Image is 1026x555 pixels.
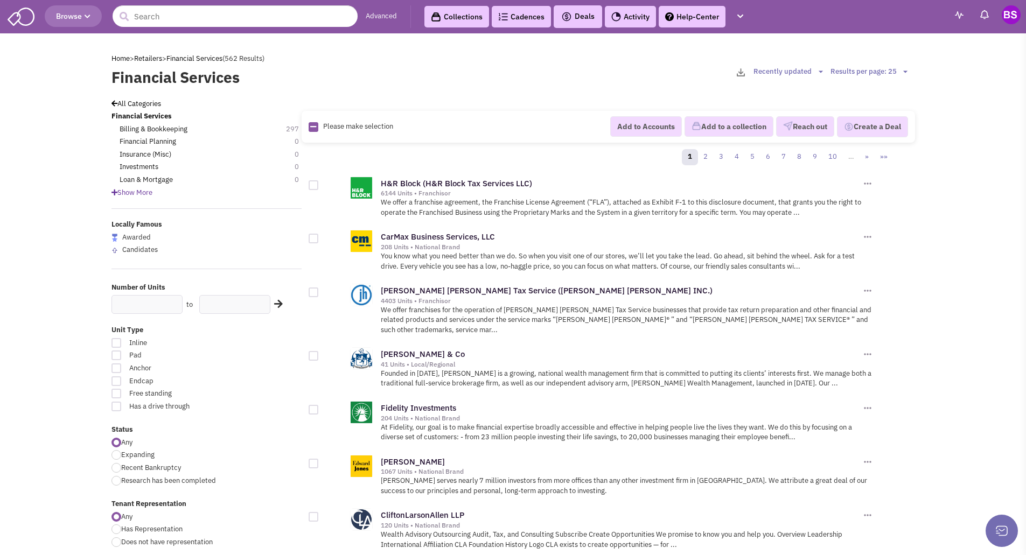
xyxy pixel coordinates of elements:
[381,198,874,217] p: We offer a franchise agreement, the Franchise License Agreement (“FLA”), attached as Exhibit F-1 ...
[665,12,674,21] img: help.png
[121,463,181,472] span: Recent Bankruptcy
[659,6,725,27] a: Help-Center
[822,149,843,165] a: 10
[45,5,102,27] button: Browse
[744,149,760,165] a: 5
[381,467,861,476] div: 1067 Units • National Brand
[611,12,621,22] img: Activity.png
[729,149,745,165] a: 4
[134,54,162,63] a: Retailers
[610,116,682,137] button: Add to Accounts
[366,11,397,22] a: Advanced
[295,175,310,185] span: 0
[381,530,874,550] p: Wealth Advisory Outsourcing Audit, Tax, and Consulting Subscribe Create Opportunities We promise ...
[874,149,894,165] a: »»
[122,363,242,374] span: Anchor
[381,456,445,467] a: [PERSON_NAME]
[120,150,171,160] a: Insurance (Misc)
[381,521,861,530] div: 120 Units • National Brand
[121,512,132,521] span: Any
[111,425,302,435] label: Status
[682,149,698,165] a: 1
[561,11,595,21] span: Deals
[381,423,874,442] p: At Fidelity, our goal is to make financial expertise broadly accessible and effective in helping ...
[122,389,242,399] span: Free standing
[837,116,908,138] button: Create a Deal
[381,231,495,242] a: CarMax Business Services, LLC
[121,476,216,485] span: Research has been completed
[111,111,172,121] b: Financial Services
[424,6,489,27] a: Collections
[122,376,242,387] span: Endcap
[431,12,441,22] img: icon-collection-lavender-black.svg
[122,245,158,254] span: Candidates
[776,116,834,137] button: Reach out
[286,124,310,135] span: 297
[692,121,701,131] img: icon-collection-lavender.png
[162,54,166,63] span: >
[381,285,713,296] a: [PERSON_NAME] [PERSON_NAME] Tax Service ([PERSON_NAME] [PERSON_NAME] INC.)
[685,116,773,137] button: Add to a collection
[381,369,874,389] p: Founded in [DATE], [PERSON_NAME] is a growing, national wealth management firm that is committed ...
[120,162,158,172] a: Investments
[166,54,222,63] a: Financial Services
[111,54,130,63] a: Home
[111,67,438,88] label: Financial Services
[381,476,874,496] p: [PERSON_NAME] serves nearly 7 million investors from more offices than any other investment firm ...
[121,450,155,459] span: Expanding
[295,137,310,147] span: 0
[381,349,465,359] a: [PERSON_NAME] & Co
[111,283,302,293] label: Number of Units
[295,162,310,172] span: 0
[111,247,118,254] img: locallyfamous-upvote.png
[697,149,714,165] a: 2
[323,122,393,131] span: Please make selection
[122,402,242,412] span: Has a drive through
[222,54,264,63] span: (562 Results)
[122,350,242,361] span: Pad
[791,149,807,165] a: 8
[605,6,656,27] a: Activity
[381,510,464,520] a: CliftonLarsonAllen LLP
[381,360,861,369] div: 41 Units • Local/Regional
[713,149,729,165] a: 3
[859,149,875,165] a: »
[120,175,173,185] a: Loan & Mortgage
[111,499,302,509] label: Tenant Representation
[111,220,302,230] label: Locally Famous
[295,150,310,160] span: 0
[120,137,176,147] a: Financial Planning
[186,300,193,310] label: to
[121,537,213,546] span: Does not have representation
[121,438,132,447] span: Any
[1002,5,1021,24] img: Bob Saunders
[381,178,532,188] a: H&R Block (H&R Block Tax Services LLC)
[561,10,572,23] img: icon-deals.svg
[558,10,598,24] button: Deals
[381,305,874,335] p: We offer franchises for the operation of [PERSON_NAME] [PERSON_NAME] Tax Service businesses that ...
[737,68,745,76] img: download-2-24.png
[121,524,183,533] span: Has Representation
[111,325,302,335] label: Unit Type
[111,111,172,122] a: Financial Services
[381,403,456,413] a: Fidelity Investments
[8,5,34,26] img: SmartAdmin
[111,188,152,197] span: Show More
[381,414,861,423] div: 204 Units • National Brand
[309,122,318,132] img: Rectangle.png
[267,297,284,311] div: Search Nearby
[776,149,792,165] a: 7
[381,189,861,198] div: 6144 Units • Franchisor
[111,99,161,108] a: All Categories
[498,13,508,20] img: Cadences_logo.png
[381,297,861,305] div: 4403 Units • Franchisor
[844,121,854,133] img: Deal-Dollar.png
[122,338,242,348] span: Inline
[760,149,776,165] a: 6
[381,243,861,251] div: 208 Units • National Brand
[122,233,151,242] span: Awarded
[130,54,134,63] span: >
[111,234,118,242] img: locallyfamous-largeicon.png
[120,124,187,135] a: Billing & Bookkeeping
